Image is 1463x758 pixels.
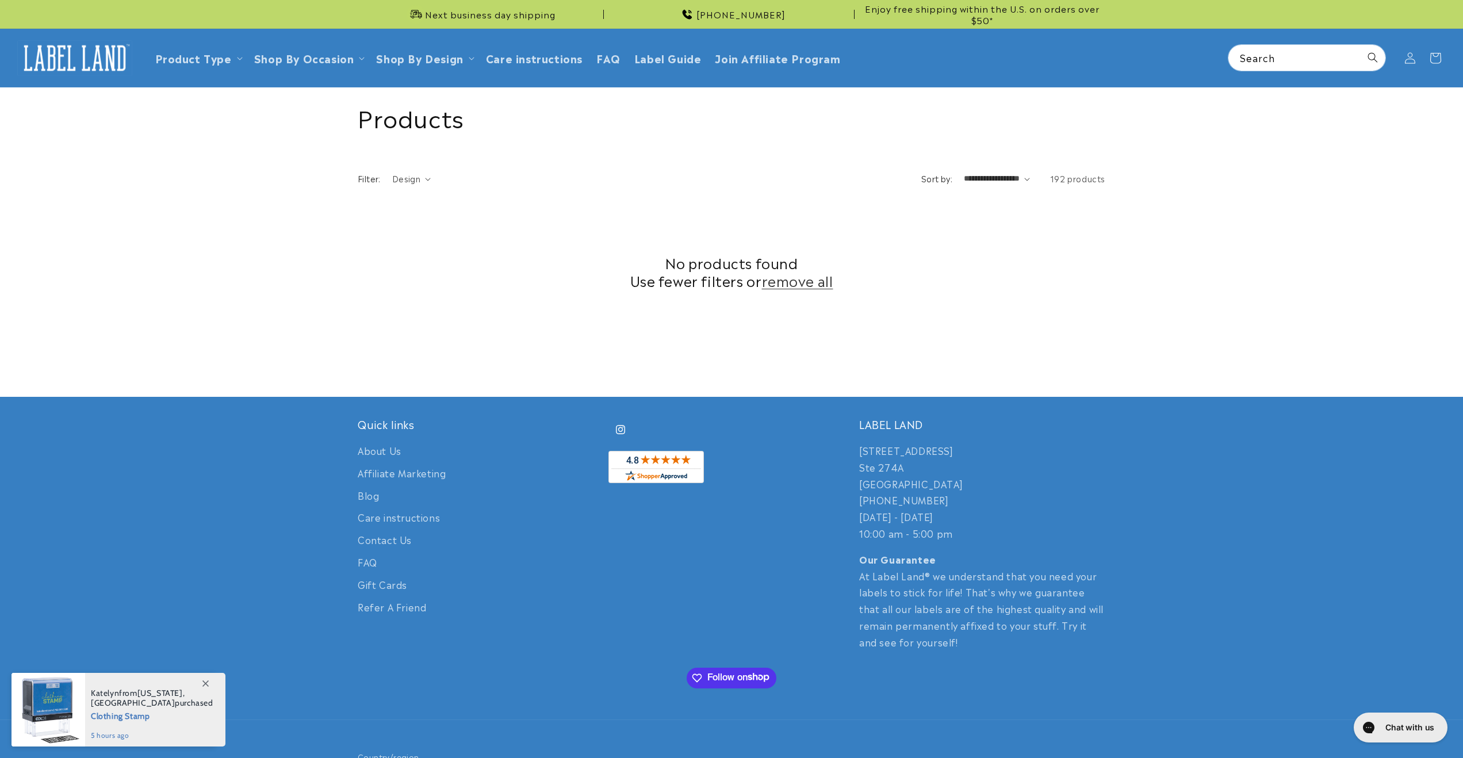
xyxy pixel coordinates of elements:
img: Label Land [17,40,132,76]
a: remove all [762,271,833,289]
a: Affiliate Marketing [358,462,446,484]
label: Sort by: [921,173,952,184]
a: Shop By Design [376,50,463,66]
a: FAQ [358,551,377,573]
span: Shop By Occasion [254,51,354,64]
a: Care instructions [479,44,589,71]
span: 5 hours ago [91,730,213,741]
span: Design [392,173,420,184]
a: Product Type [155,50,232,66]
a: Label Land [13,36,137,80]
a: Join Affiliate Program [708,44,847,71]
a: Label Guide [627,44,708,71]
span: Enjoy free shipping within the U.S. on orders over $50* [859,3,1105,25]
span: from , purchased [91,688,213,708]
a: Gift Cards [358,573,407,596]
iframe: Gorgias live chat messenger [1348,709,1451,746]
h2: No products found Use fewer filters or [358,254,1105,289]
span: Label Guide [634,51,702,64]
h2: Filter: [358,173,381,185]
span: Care instructions [486,51,583,64]
summary: Shop By Occasion [247,44,370,71]
span: [US_STATE] [137,688,183,698]
a: Care instructions [358,506,440,529]
a: Refer A Friend [358,596,426,618]
a: Blog [358,484,379,507]
h2: Quick links [358,418,604,431]
p: [STREET_ADDRESS] Ste 274A [GEOGRAPHIC_DATA] [PHONE_NUMBER] [DATE] - [DATE] 10:00 am - 5:00 pm [859,442,1105,542]
span: [GEOGRAPHIC_DATA] [91,698,175,708]
a: FAQ [589,44,627,71]
span: 192 products [1050,173,1105,184]
span: [PHONE_NUMBER] [696,9,786,20]
a: About Us [358,442,401,462]
button: Search [1360,45,1385,70]
span: FAQ [596,51,621,64]
h2: LABEL LAND [859,418,1105,431]
p: At Label Land® we understand that you need your labels to stick for life! That's why we guarantee... [859,551,1105,650]
a: Contact Us [358,529,412,551]
img: Customer Reviews [608,451,704,483]
span: Katelyn [91,688,119,698]
summary: Design (0 selected) [392,173,431,185]
span: Next business day shipping [425,9,556,20]
summary: Shop By Design [369,44,478,71]
strong: Our Guarantee [859,552,936,566]
h1: Products [358,102,1105,132]
span: Clothing Stamp [91,708,213,722]
summary: Product Type [148,44,247,71]
span: Join Affiliate Program [715,51,840,64]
